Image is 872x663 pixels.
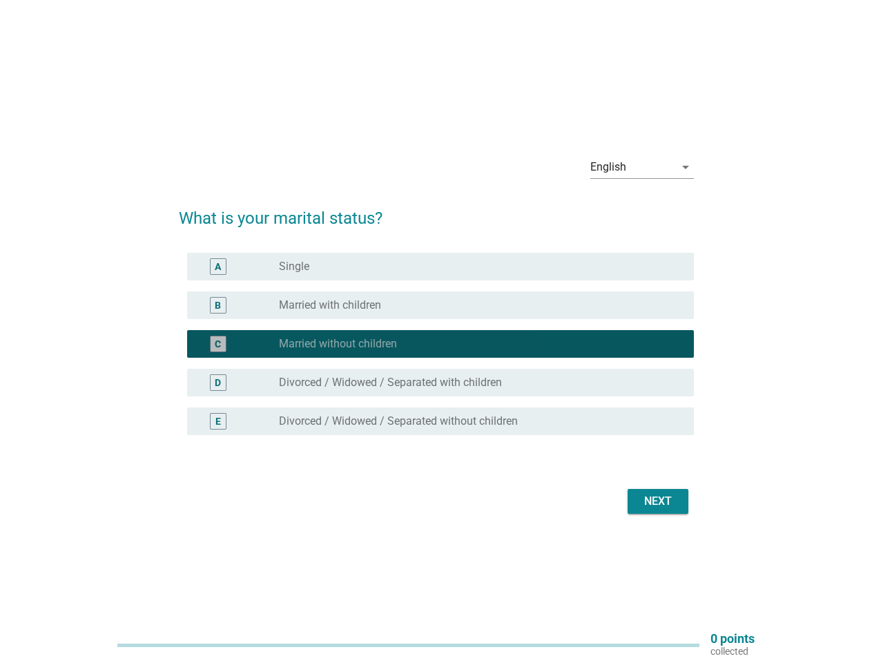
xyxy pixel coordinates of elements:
[279,376,502,390] label: Divorced / Widowed / Separated with children
[677,159,694,175] i: arrow_drop_down
[279,298,381,312] label: Married with children
[215,298,221,313] div: B
[279,260,309,273] label: Single
[215,376,221,390] div: D
[215,337,221,352] div: C
[215,414,221,429] div: E
[215,260,221,274] div: A
[279,337,397,351] label: Married without children
[639,493,677,510] div: Next
[279,414,518,428] label: Divorced / Widowed / Separated without children
[710,645,755,657] p: collected
[179,192,694,231] h2: What is your marital status?
[590,161,626,173] div: English
[628,489,688,514] button: Next
[710,633,755,645] p: 0 points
